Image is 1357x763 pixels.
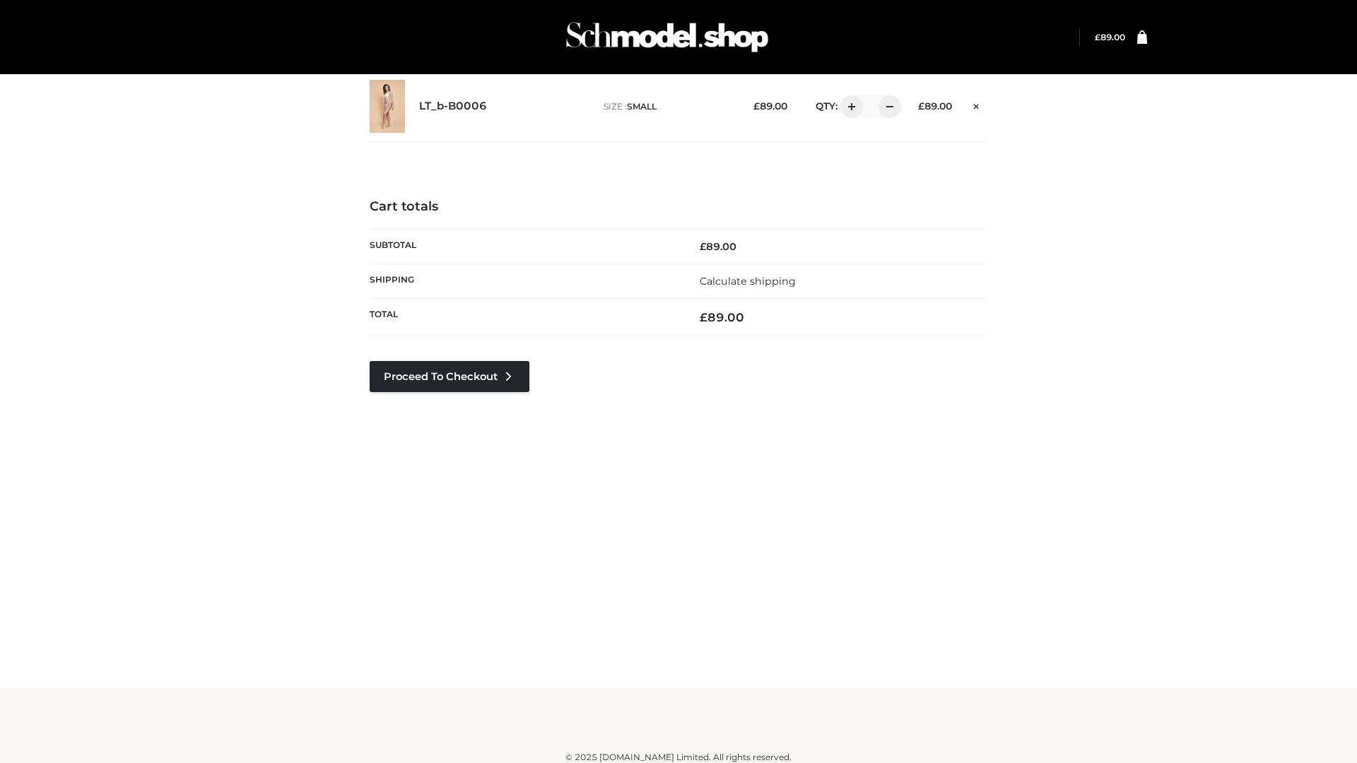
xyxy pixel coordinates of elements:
h4: Cart totals [370,199,987,215]
span: £ [753,100,760,112]
a: LT_b-B0006 [419,100,487,113]
bdi: 89.00 [1095,32,1125,42]
span: SMALL [627,101,657,112]
span: £ [918,100,924,112]
th: Shipping [370,264,678,298]
a: Remove this item [966,95,987,114]
span: £ [1095,32,1100,42]
span: £ [700,310,707,324]
span: £ [700,240,706,253]
bdi: 89.00 [700,310,744,324]
a: Calculate shipping [700,275,796,288]
th: Total [370,299,678,336]
a: £89.00 [1095,32,1125,42]
p: size : [604,100,732,113]
th: Subtotal [370,229,678,264]
img: Schmodel Admin 964 [561,9,773,65]
div: QTY: [801,95,896,118]
a: Proceed to Checkout [370,361,529,392]
bdi: 89.00 [700,240,736,253]
bdi: 89.00 [753,100,787,112]
bdi: 89.00 [918,100,952,112]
